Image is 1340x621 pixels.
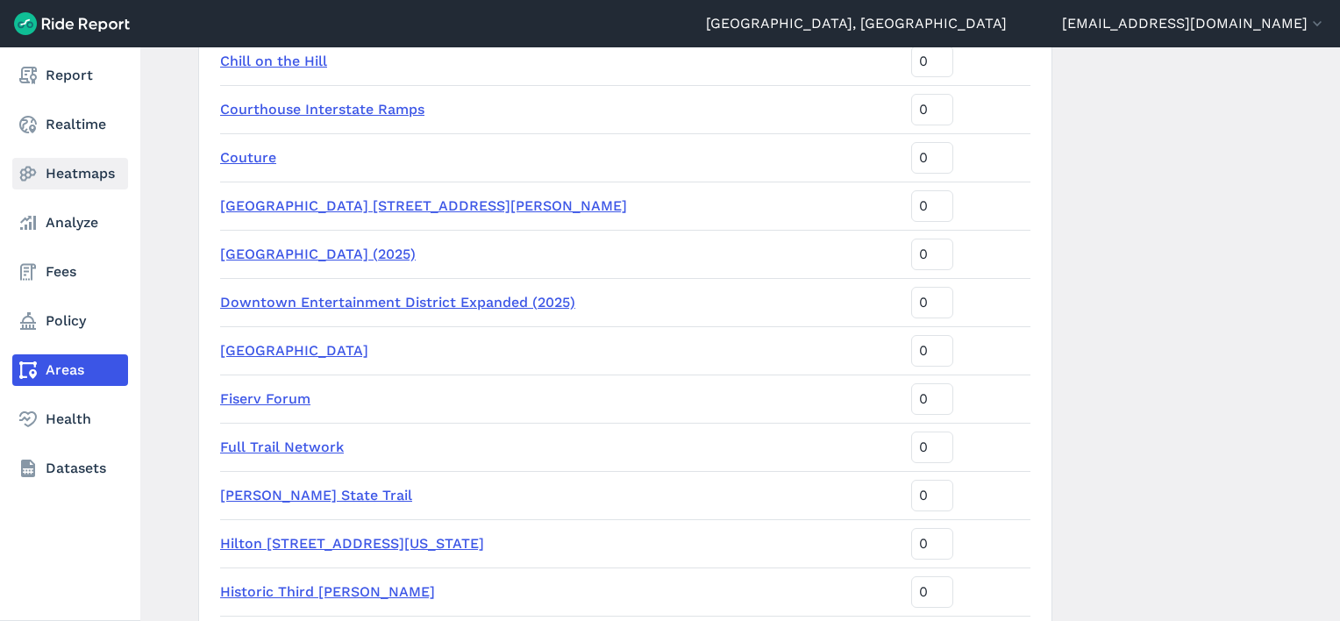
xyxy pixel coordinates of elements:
a: Health [12,403,128,435]
a: Historic Third [PERSON_NAME] [220,583,435,600]
a: [GEOGRAPHIC_DATA], [GEOGRAPHIC_DATA] [706,13,1007,34]
a: Realtime [12,109,128,140]
img: Ride Report [14,12,130,35]
a: Full Trail Network [220,439,344,455]
a: Fees [12,256,128,288]
a: Heatmaps [12,158,128,189]
a: Fiserv Forum [220,390,310,407]
a: [GEOGRAPHIC_DATA] [STREET_ADDRESS][PERSON_NAME] [220,197,627,214]
a: Chill on the Hill [220,53,327,69]
a: Policy [12,305,128,337]
a: Report [12,60,128,91]
a: Analyze [12,207,128,239]
a: [GEOGRAPHIC_DATA] (2025) [220,246,416,262]
a: Courthouse Interstate Ramps [220,101,424,118]
a: [GEOGRAPHIC_DATA] [220,342,368,359]
a: Downtown Entertainment District Expanded (2025) [220,294,575,310]
a: Datasets [12,453,128,484]
a: [PERSON_NAME] State Trail [220,487,412,503]
a: Couture [220,149,276,166]
a: Hilton [STREET_ADDRESS][US_STATE] [220,535,484,552]
button: [EMAIL_ADDRESS][DOMAIN_NAME] [1062,13,1326,34]
a: Areas [12,354,128,386]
